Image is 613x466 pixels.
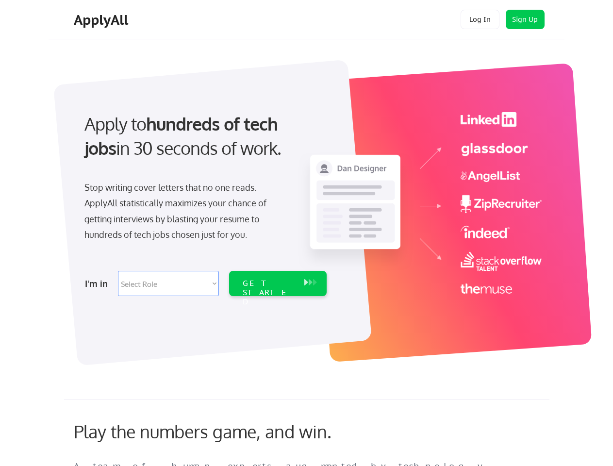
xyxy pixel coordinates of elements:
div: Apply to in 30 seconds of work. [84,112,323,161]
button: Log In [461,10,499,29]
strong: hundreds of tech jobs [84,113,282,159]
div: Stop writing cover letters that no one reads. ApplyAll statistically maximizes your chance of get... [84,180,284,243]
button: Sign Up [506,10,545,29]
div: ApplyAll [74,12,131,28]
div: I'm in [85,276,112,291]
div: Play the numbers game, and win. [74,421,375,442]
div: GET STARTED [243,279,295,307]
